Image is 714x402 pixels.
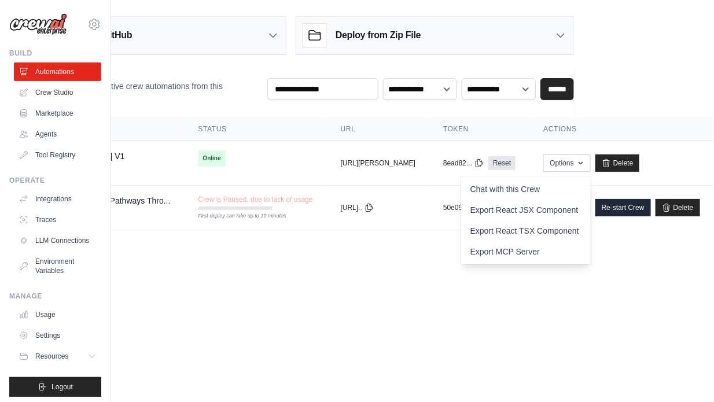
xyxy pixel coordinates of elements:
h2: Automations Live [8,64,258,80]
th: Status [185,117,327,141]
a: Export MCP Server [461,241,591,262]
th: Token [429,117,529,141]
a: Integrations [14,190,101,208]
span: Online [198,150,226,167]
a: Chat with this Crew [461,179,591,200]
a: LLM Connections [14,231,101,250]
a: Traces [14,211,101,229]
a: Delete [595,154,640,172]
th: Actions [529,117,713,141]
th: URL [327,117,429,141]
a: Usage [14,305,101,324]
a: Agents [14,125,101,143]
img: Logo [9,13,67,35]
a: Marketplace [14,104,101,123]
a: Tool Registry [14,146,101,164]
span: Logout [51,382,73,392]
button: [URL][PERSON_NAME] [341,158,415,168]
a: Environment Variables [14,252,101,280]
span: Crew is Paused, due to lack of usage [198,195,313,204]
div: Operate [9,176,101,185]
a: Export React TSX Component [461,220,591,241]
a: Crew Studio [14,83,101,102]
div: First deploy can take up to 10 minutes [198,212,273,220]
div: Manage [9,292,101,301]
button: Logout [9,377,101,397]
a: Reset [488,156,516,170]
a: Delete [656,199,700,216]
button: Options [543,154,590,172]
span: Resources [35,352,68,361]
button: 8ead82... [443,158,484,168]
a: Export React JSX Component [461,200,591,220]
h3: Deploy from Zip File [336,28,421,42]
div: Build [9,49,101,58]
button: Resources [14,347,101,366]
a: Settings [14,326,101,345]
a: Automations [14,62,101,81]
button: 50e098... [443,203,484,212]
a: Re-start Crew [595,199,651,216]
p: Manage and monitor your active crew automations from this dashboard. [8,80,258,104]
